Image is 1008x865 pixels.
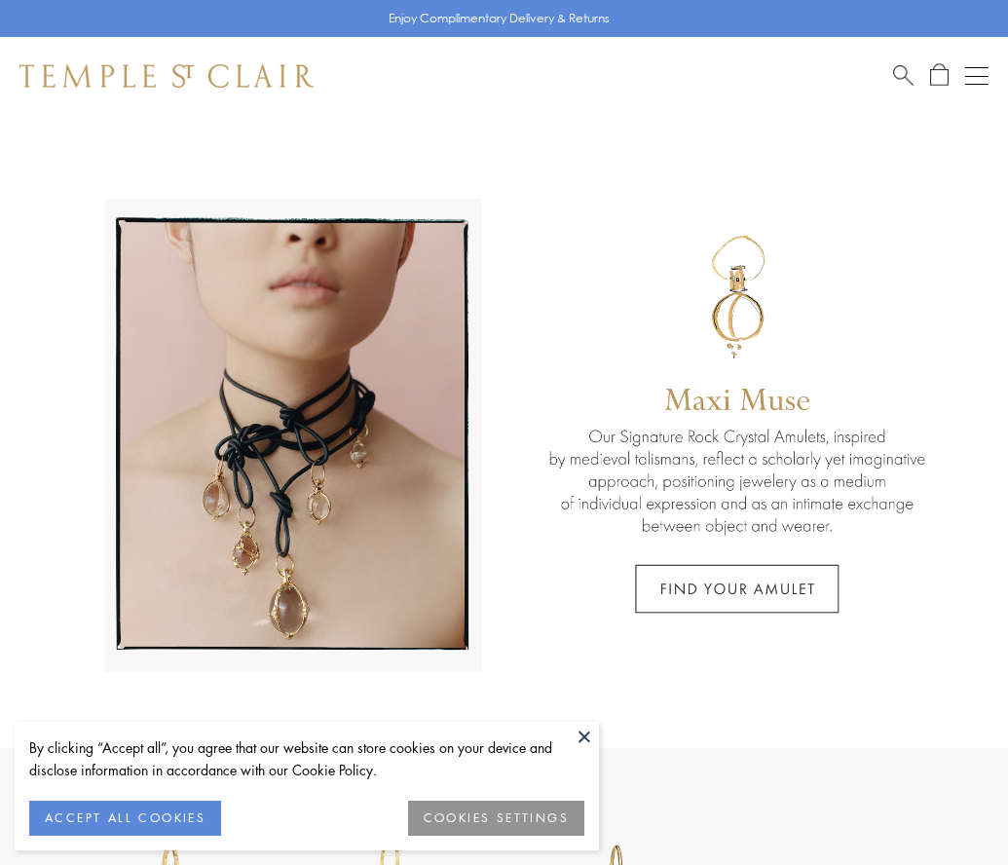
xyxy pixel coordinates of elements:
a: Open Shopping Bag [930,63,949,88]
button: COOKIES SETTINGS [408,801,584,836]
img: Temple St. Clair [19,64,314,88]
a: Search [893,63,914,88]
div: By clicking “Accept all”, you agree that our website can store cookies on your device and disclos... [29,736,584,781]
button: ACCEPT ALL COOKIES [29,801,221,836]
button: Open navigation [965,64,989,88]
p: Enjoy Complimentary Delivery & Returns [389,9,610,28]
